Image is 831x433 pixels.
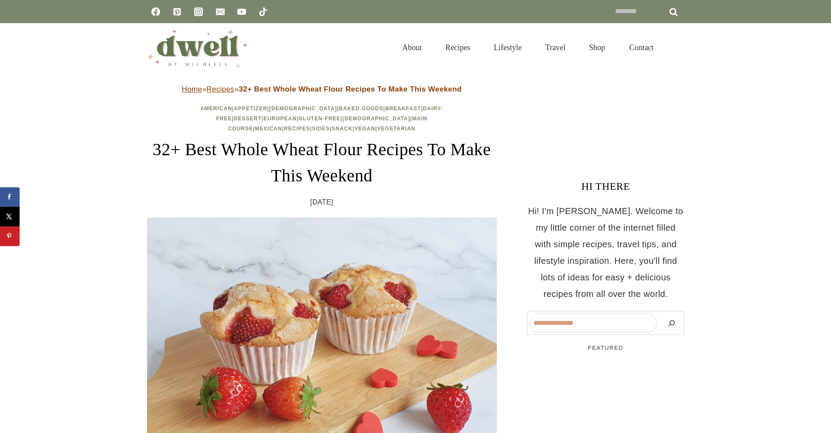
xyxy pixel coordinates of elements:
[212,3,229,20] a: Email
[385,106,421,112] a: Breakfast
[181,85,202,93] a: Home
[255,126,282,132] a: Mexican
[233,3,250,20] a: YouTube
[312,126,330,132] a: Sides
[147,27,247,68] img: DWELL by michelle
[617,32,665,63] a: Contact
[310,196,333,209] time: [DATE]
[147,3,164,20] a: Facebook
[390,32,434,63] a: About
[269,106,337,112] a: [DEMOGRAPHIC_DATA]
[190,3,207,20] a: Instagram
[355,126,376,132] a: Vegan
[200,106,443,132] span: | | | | | | | | | | | | | | | |
[168,3,186,20] a: Pinterest
[527,344,684,352] h5: FEATURED
[181,85,462,93] span: » »
[200,106,232,112] a: American
[263,116,297,122] a: European
[390,32,665,63] nav: Primary Navigation
[434,32,482,63] a: Recipes
[298,116,340,122] a: Gluten-Free
[239,85,462,93] strong: 32+ Best Whole Wheat Flour Recipes To Make This Weekend
[254,3,272,20] a: TikTok
[670,40,684,55] button: View Search Form
[284,126,310,132] a: Recipes
[533,32,577,63] a: Travel
[147,136,497,189] h1: 32+ Best Whole Wheat Flour Recipes To Make This Weekend
[234,116,262,122] a: Dessert
[482,32,533,63] a: Lifestyle
[577,32,617,63] a: Shop
[527,178,684,194] h3: HI THERE
[377,126,416,132] a: Vegetarian
[234,106,267,112] a: Appetizer
[342,116,410,122] a: [DEMOGRAPHIC_DATA]
[661,313,682,333] button: Search
[339,106,383,112] a: Baked Goods
[206,85,234,93] a: Recipes
[527,203,684,302] p: Hi! I'm [PERSON_NAME]. Welcome to my little corner of the internet filled with simple recipes, tr...
[332,126,352,132] a: Snack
